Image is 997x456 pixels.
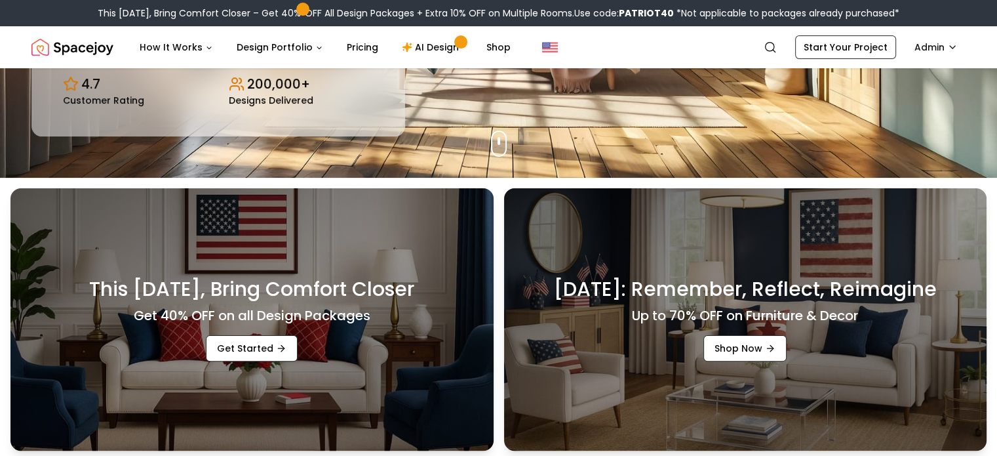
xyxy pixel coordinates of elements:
img: Spacejoy Logo [31,34,113,60]
button: Admin [907,35,966,59]
h4: Get 40% OFF on all Design Packages [134,306,370,325]
h4: Up to 70% OFF on Furniture & Decor [632,306,858,325]
span: Use code: [574,7,674,20]
small: Customer Rating [63,96,144,105]
nav: Global [31,26,966,68]
img: United States [542,39,558,55]
a: Start Your Project [795,35,896,59]
a: Spacejoy [31,34,113,60]
a: Shop [476,34,521,60]
b: PATRIOT40 [619,7,674,20]
h3: This [DATE], Bring Comfort Closer [89,278,414,301]
h3: [DATE]: Remember, Reflect, Reimagine [554,278,937,301]
a: Get Started [206,335,298,362]
p: 4.7 [81,75,100,93]
button: Design Portfolio [226,34,334,60]
div: Design stats [63,64,374,105]
small: Designs Delivered [229,96,313,105]
a: Shop Now [703,335,787,362]
button: How It Works [129,34,224,60]
a: AI Design [391,34,473,60]
a: Pricing [336,34,389,60]
p: 200,000+ [247,75,310,93]
nav: Main [129,34,521,60]
div: This [DATE], Bring Comfort Closer – Get 40% OFF All Design Packages + Extra 10% OFF on Multiple R... [98,7,899,20]
span: *Not applicable to packages already purchased* [674,7,899,20]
